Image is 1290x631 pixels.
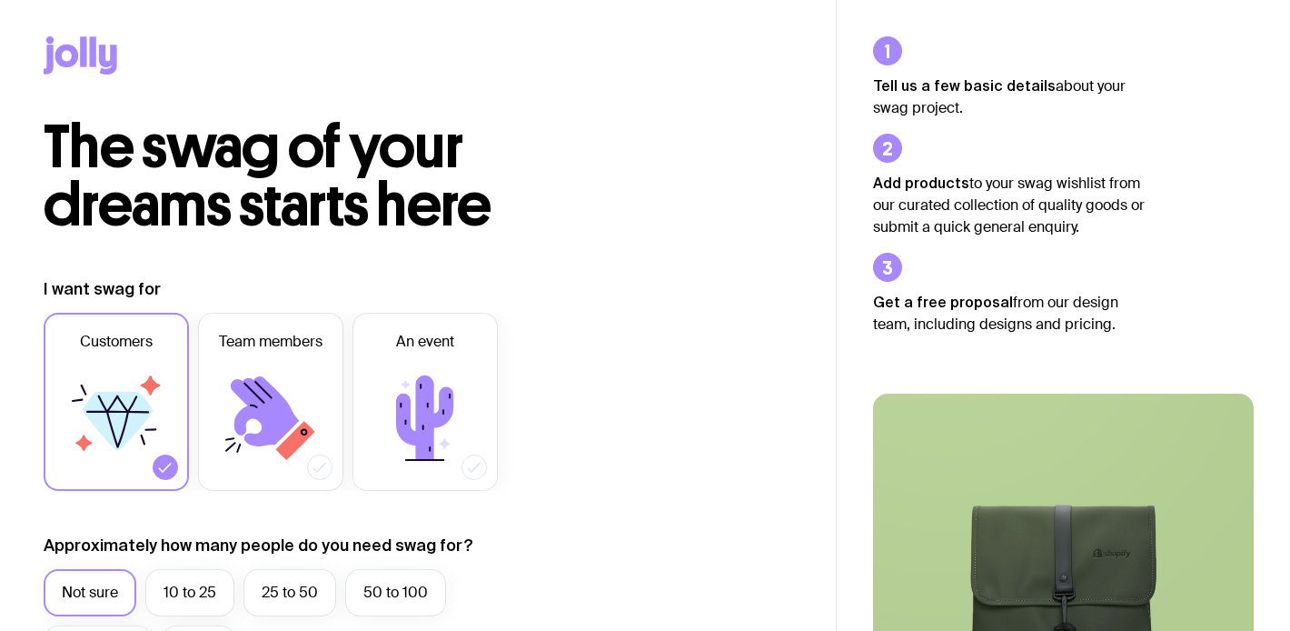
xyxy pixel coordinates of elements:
[873,172,1146,238] p: to your swag wishlist from our curated collection of quality goods or submit a quick general enqu...
[243,569,336,616] label: 25 to 50
[873,175,969,191] strong: Add products
[345,569,446,616] label: 50 to 100
[80,331,153,353] span: Customers
[44,278,161,300] label: I want swag for
[44,111,491,241] span: The swag of your dreams starts here
[873,75,1146,119] p: about your swag project.
[873,77,1056,94] strong: Tell us a few basic details
[44,569,136,616] label: Not sure
[44,535,473,556] label: Approximately how many people do you need swag for?
[396,331,454,353] span: An event
[873,291,1146,336] p: from our design team, including designs and pricing.
[873,294,1013,310] strong: Get a free proposal
[219,331,322,353] span: Team members
[145,569,234,616] label: 10 to 25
